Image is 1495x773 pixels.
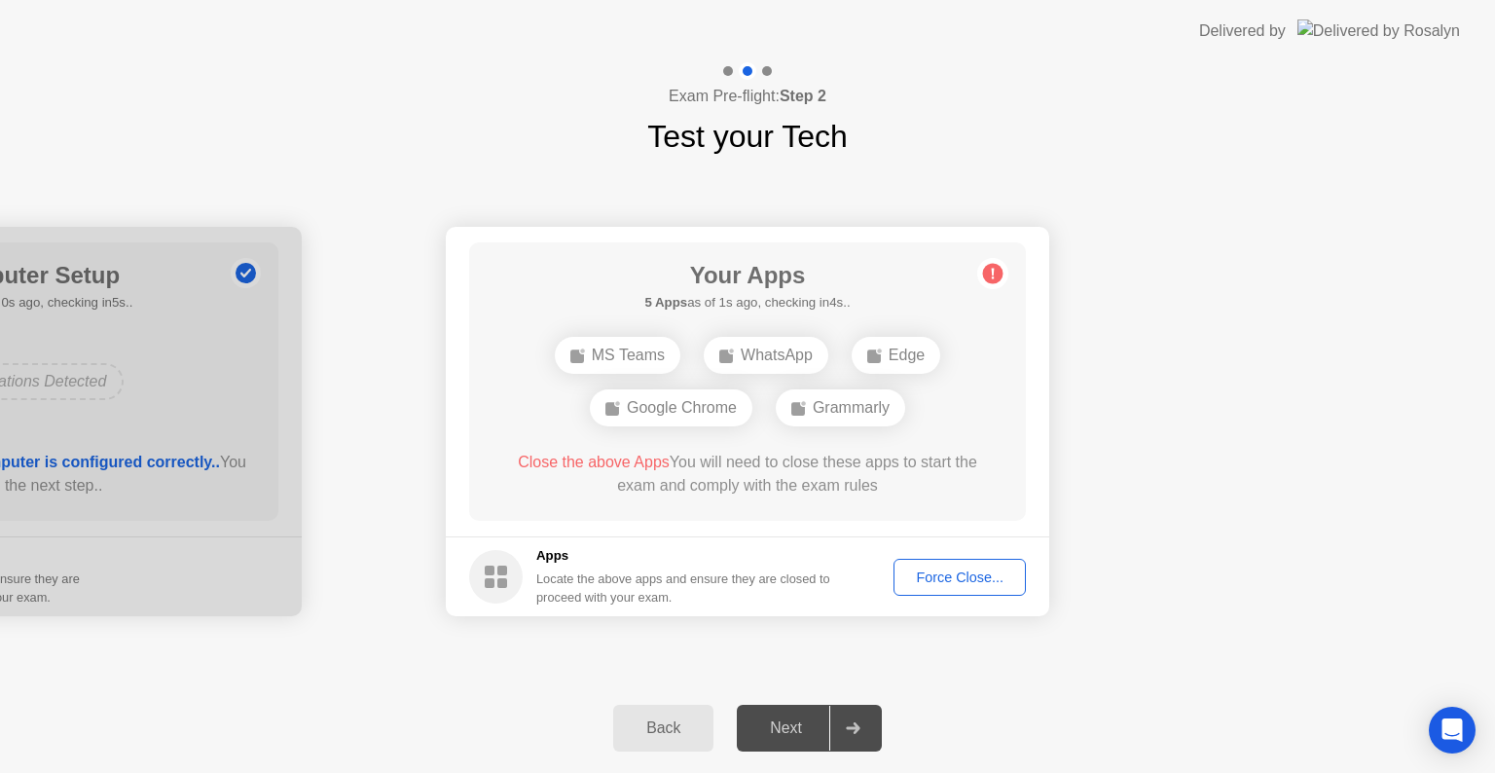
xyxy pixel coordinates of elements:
h1: Test your Tech [647,113,848,160]
h4: Exam Pre-flight: [669,85,826,108]
div: Open Intercom Messenger [1429,707,1476,754]
div: Grammarly [776,389,905,426]
div: Back [619,719,708,737]
button: Back [613,705,713,752]
div: You will need to close these apps to start the exam and comply with the exam rules [497,451,999,497]
div: WhatsApp [704,337,828,374]
div: Edge [852,337,940,374]
div: Google Chrome [590,389,752,426]
button: Force Close... [893,559,1026,596]
span: Close the above Apps [518,454,670,470]
div: Force Close... [900,570,1019,585]
button: Next [737,705,882,752]
img: Delivered by Rosalyn [1297,19,1460,42]
b: 5 Apps [644,295,687,310]
h5: as of 1s ago, checking in4s.. [644,293,850,313]
h5: Apps [536,546,831,566]
div: MS Teams [555,337,680,374]
div: Locate the above apps and ensure they are closed to proceed with your exam. [536,570,831,607]
div: Next [743,719,829,737]
div: Delivered by [1199,19,1286,43]
b: Step 2 [780,88,826,104]
h1: Your Apps [644,258,850,293]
